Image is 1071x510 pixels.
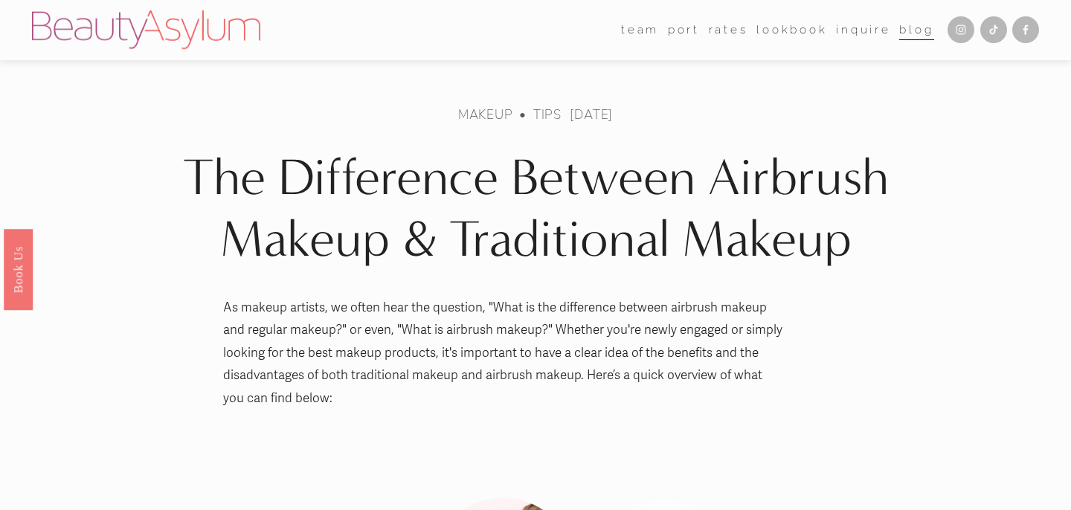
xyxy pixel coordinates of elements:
[621,19,659,42] a: folder dropdown
[223,297,783,410] p: As makeup artists, we often hear the question, "What is the difference between airbrush makeup an...
[899,19,933,42] a: Blog
[621,20,659,40] span: team
[32,10,260,49] img: Beauty Asylum | Bridal Hair &amp; Makeup Charlotte &amp; Atlanta
[458,106,513,123] a: makeup
[668,19,700,42] a: port
[836,19,891,42] a: Inquire
[158,147,913,270] h1: The Difference Between Airbrush Makeup & Traditional Makeup
[570,106,613,123] span: [DATE]
[756,19,828,42] a: Lookbook
[4,229,33,310] a: Book Us
[948,16,974,43] a: Instagram
[709,19,748,42] a: Rates
[1012,16,1039,43] a: Facebook
[533,106,562,123] a: Tips
[980,16,1007,43] a: TikTok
